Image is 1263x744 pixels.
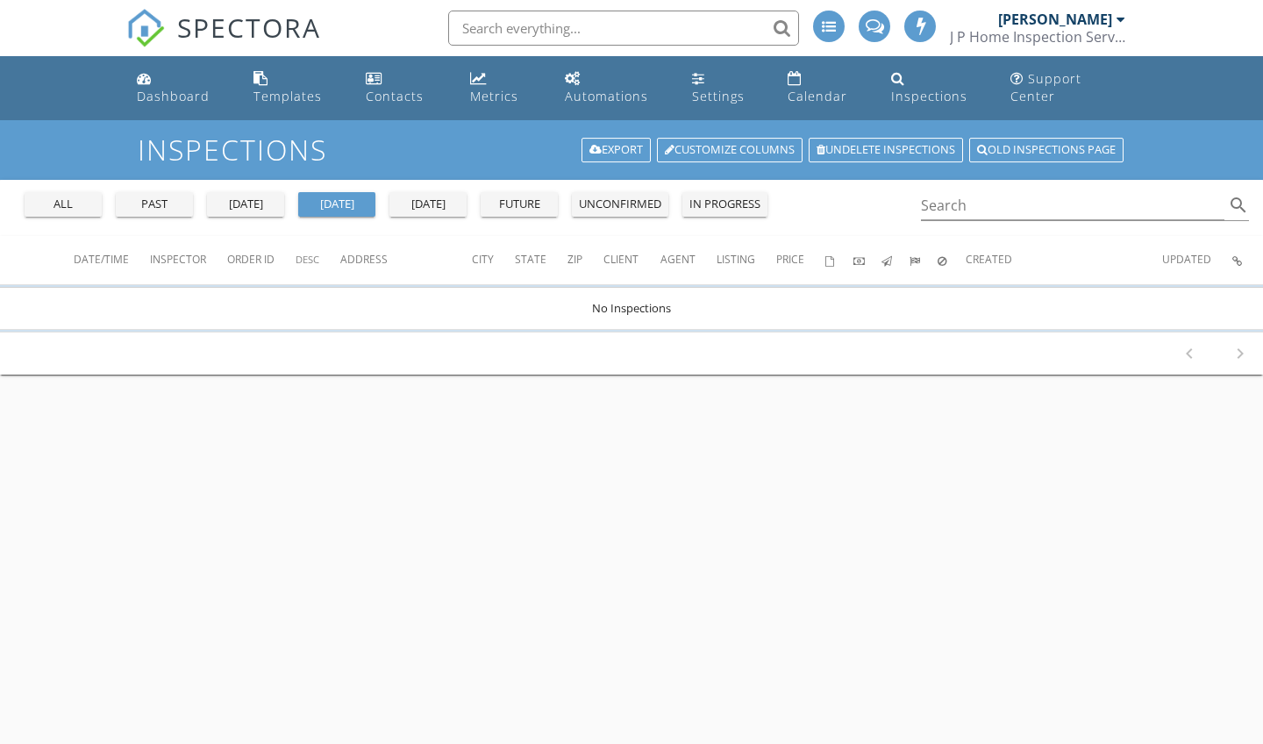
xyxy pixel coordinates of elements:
th: Inspector: Not sorted. [150,236,227,285]
i: search [1228,195,1249,216]
th: Date/Time: Not sorted. [74,236,150,285]
span: Inspector [150,252,206,267]
div: Templates [253,88,322,104]
span: Client [603,252,639,267]
span: Address [340,252,388,267]
a: Old inspections page [969,138,1124,162]
button: [DATE] [389,192,467,217]
div: [PERSON_NAME] [998,11,1112,28]
button: unconfirmed [572,192,668,217]
th: City: Not sorted. [472,236,515,285]
span: SPECTORA [177,9,321,46]
th: Canceled: Not sorted. [938,236,966,285]
th: Published: Not sorted. [881,236,910,285]
a: Export [582,138,651,162]
th: Created: Not sorted. [966,236,1162,285]
a: Metrics [463,63,544,113]
th: Desc: Not sorted. [296,236,340,285]
button: all [25,192,102,217]
a: Undelete inspections [809,138,963,162]
button: past [116,192,193,217]
span: Agent [660,252,696,267]
img: The Best Home Inspection Software - Spectora [126,9,165,47]
div: all [32,196,95,213]
div: [DATE] [305,196,368,213]
button: future [481,192,558,217]
a: SPECTORA [126,24,321,61]
h1: Inspections [138,134,1125,165]
th: Paid: Not sorted. [853,236,881,285]
a: Dashboard [130,63,232,113]
span: Created [966,252,1012,267]
th: Inspection Details: Not sorted. [1232,236,1263,285]
span: Desc [296,253,319,266]
div: future [488,196,551,213]
th: Agent: Not sorted. [660,236,717,285]
span: Updated [1162,252,1211,267]
th: Updated: Not sorted. [1162,236,1232,285]
a: Settings [685,63,767,113]
div: Dashboard [137,88,210,104]
button: [DATE] [207,192,284,217]
a: Templates [246,63,345,113]
th: Zip: Not sorted. [567,236,603,285]
th: Submitted: Not sorted. [910,236,938,285]
div: Contacts [366,88,424,104]
a: Automations (Basic) [558,63,672,113]
div: [DATE] [396,196,460,213]
span: Order ID [227,252,275,267]
div: in progress [689,196,760,213]
a: Calendar [781,63,870,113]
span: City [472,252,494,267]
span: Listing [717,252,755,267]
th: Listing: Not sorted. [717,236,776,285]
div: Support Center [1010,70,1081,104]
a: Inspections [884,63,989,113]
th: Address: Not sorted. [340,236,472,285]
span: Price [776,252,804,267]
button: in progress [682,192,767,217]
button: [DATE] [298,192,375,217]
input: Search everything... [448,11,799,46]
div: [DATE] [214,196,277,213]
input: Search [921,191,1224,220]
th: Order ID: Not sorted. [227,236,296,285]
span: State [515,252,546,267]
a: Customize Columns [657,138,803,162]
div: Metrics [470,88,518,104]
th: Price: Not sorted. [776,236,825,285]
a: Contacts [359,63,449,113]
a: Support Center [1003,63,1133,113]
th: State: Not sorted. [515,236,567,285]
span: Zip [567,252,582,267]
div: Calendar [788,88,847,104]
div: unconfirmed [579,196,661,213]
div: J P Home Inspection Services [950,28,1125,46]
div: past [123,196,186,213]
th: Client: Not sorted. [603,236,660,285]
span: Date/Time [74,252,129,267]
div: Inspections [891,88,967,104]
div: Settings [692,88,745,104]
div: Automations [565,88,648,104]
th: Agreements signed: Not sorted. [825,236,853,285]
